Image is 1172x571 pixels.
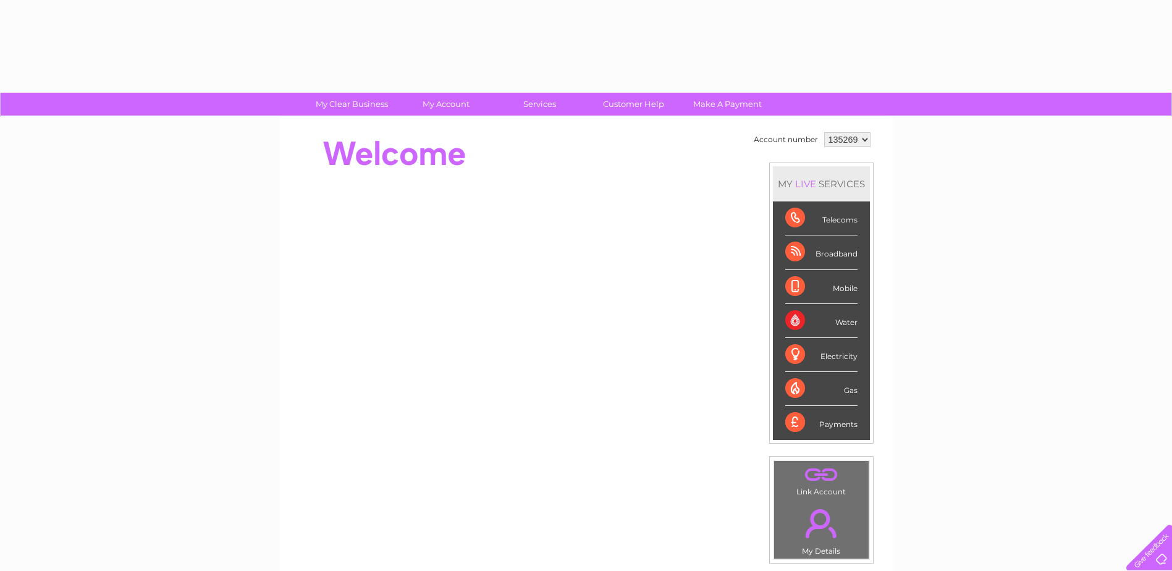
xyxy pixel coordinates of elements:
a: My Clear Business [301,93,403,116]
div: Mobile [785,270,858,304]
div: MY SERVICES [773,166,870,201]
td: Account number [751,129,821,150]
div: Broadband [785,235,858,269]
a: Make A Payment [677,93,778,116]
div: Water [785,304,858,338]
div: Payments [785,406,858,439]
a: Services [489,93,591,116]
a: . [777,464,866,486]
td: My Details [774,499,869,559]
div: Electricity [785,338,858,372]
a: Customer Help [583,93,685,116]
td: Link Account [774,460,869,499]
a: . [777,502,866,545]
div: Gas [785,372,858,406]
div: LIVE [793,178,819,190]
a: My Account [395,93,497,116]
div: Telecoms [785,201,858,235]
